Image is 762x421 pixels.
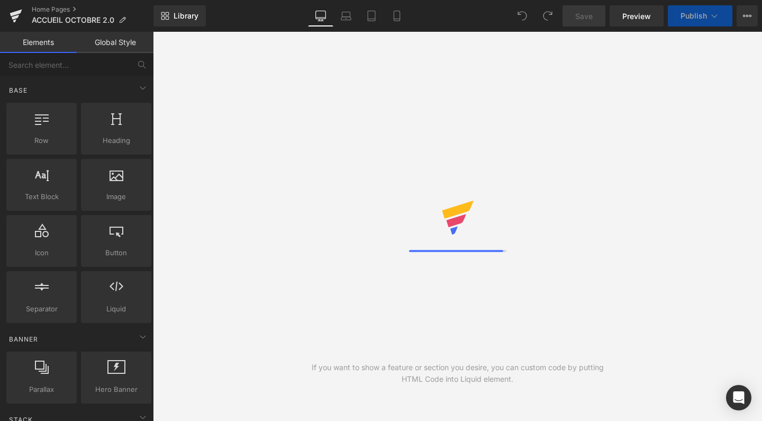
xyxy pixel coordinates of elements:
[333,5,359,26] a: Laptop
[77,32,153,53] a: Global Style
[681,12,707,20] span: Publish
[84,247,148,258] span: Button
[174,11,198,21] span: Library
[32,5,153,14] a: Home Pages
[84,384,148,395] span: Hero Banner
[359,5,384,26] a: Tablet
[32,16,114,24] span: ACCUEIL OCTOBRE 2.0
[10,384,74,395] span: Parallax
[622,11,651,22] span: Preview
[8,334,39,344] span: Banner
[575,11,593,22] span: Save
[308,5,333,26] a: Desktop
[8,85,29,95] span: Base
[10,303,74,315] span: Separator
[668,5,732,26] button: Publish
[305,362,610,385] div: If you want to show a feature or section you desire, you can custom code by putting HTML Code int...
[10,191,74,202] span: Text Block
[84,135,148,146] span: Heading
[537,5,558,26] button: Redo
[726,385,751,410] div: Open Intercom Messenger
[10,135,74,146] span: Row
[610,5,664,26] a: Preview
[512,5,533,26] button: Undo
[384,5,410,26] a: Mobile
[153,5,206,26] a: New Library
[84,191,148,202] span: Image
[737,5,758,26] button: More
[10,247,74,258] span: Icon
[84,303,148,315] span: Liquid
